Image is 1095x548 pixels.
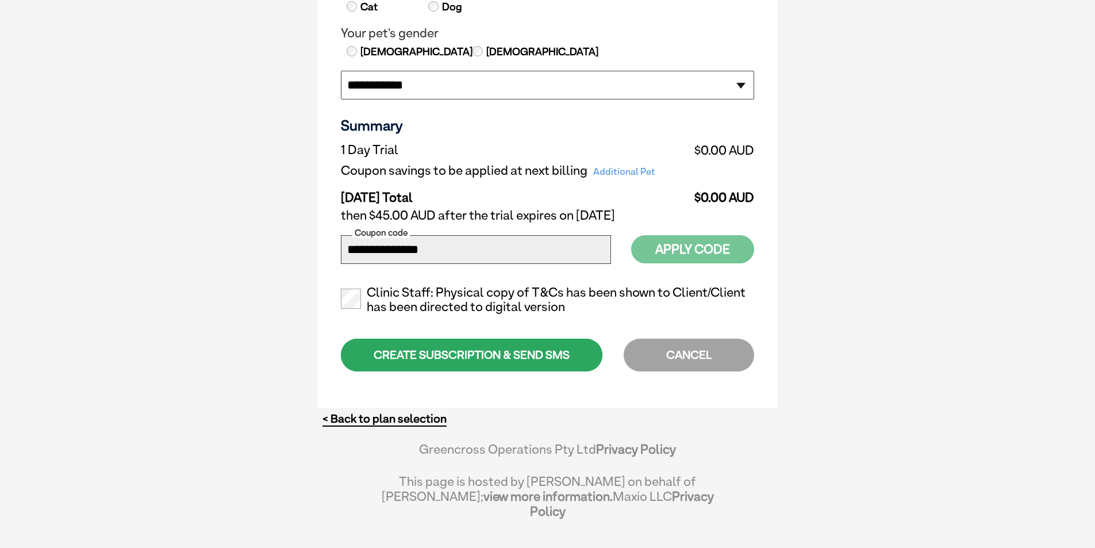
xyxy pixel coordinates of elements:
[631,235,754,263] button: Apply Code
[530,489,714,519] a: Privacy Policy
[341,181,687,205] td: [DATE] Total
[483,489,613,504] a: view more information.
[322,412,447,426] a: < Back to plan selection
[624,339,754,371] div: CANCEL
[381,468,714,519] div: This page is hosted by [PERSON_NAME] on behalf of [PERSON_NAME]; Maxio LLC
[341,205,754,226] td: then $45.00 AUD after the trial expires on [DATE]
[352,228,410,238] label: Coupon code
[687,140,754,160] td: $0.00 AUD
[341,26,754,41] legend: Your pet's gender
[341,339,602,371] div: CREATE SUBSCRIPTION & SEND SMS
[687,181,754,205] td: $0.00 AUD
[341,160,687,181] td: Coupon savings to be applied at next billing
[381,442,714,468] div: Greencross Operations Pty Ltd
[341,117,754,134] h3: Summary
[596,442,676,457] a: Privacy Policy
[587,164,661,180] span: Additional Pet
[341,285,754,315] label: Clinic Staff: Physical copy of T&Cs has been shown to Client/Client has been directed to digital ...
[341,140,687,160] td: 1 Day Trial
[341,289,361,309] input: Clinic Staff: Physical copy of T&Cs has been shown to Client/Client has been directed to digital ...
